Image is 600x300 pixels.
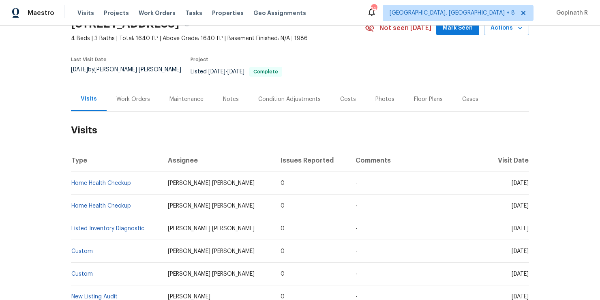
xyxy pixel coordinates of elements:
[71,20,179,28] h2: [STREET_ADDRESS]
[390,9,515,17] span: [GEOGRAPHIC_DATA], [GEOGRAPHIC_DATA] + 8
[77,9,94,17] span: Visits
[512,180,529,186] span: [DATE]
[436,21,479,36] button: Mark Seen
[512,294,529,300] span: [DATE]
[71,111,529,149] h2: Visits
[116,95,150,103] div: Work Orders
[168,180,255,186] span: [PERSON_NAME] [PERSON_NAME]
[212,9,244,17] span: Properties
[223,95,239,103] div: Notes
[512,203,529,209] span: [DATE]
[414,95,443,103] div: Floor Plans
[250,69,281,74] span: Complete
[356,226,358,231] span: -
[185,10,202,16] span: Tasks
[371,5,377,13] div: 147
[71,294,118,300] a: New Listing Audit
[356,180,358,186] span: -
[512,249,529,254] span: [DATE]
[281,203,285,209] span: 0
[168,294,210,300] span: [PERSON_NAME]
[168,249,255,254] span: [PERSON_NAME] [PERSON_NAME]
[208,69,225,75] span: [DATE]
[168,271,255,277] span: [PERSON_NAME] [PERSON_NAME]
[553,9,588,17] span: Gopinath R
[340,95,356,103] div: Costs
[356,249,358,254] span: -
[71,57,107,62] span: Last Visit Date
[349,149,486,172] th: Comments
[104,9,129,17] span: Projects
[191,57,208,62] span: Project
[71,226,144,231] a: Listed Inventory Diagnostic
[512,226,529,231] span: [DATE]
[356,271,358,277] span: -
[379,24,431,32] span: Not seen [DATE]
[281,226,285,231] span: 0
[375,95,394,103] div: Photos
[484,21,529,36] button: Actions
[227,69,244,75] span: [DATE]
[356,294,358,300] span: -
[356,203,358,209] span: -
[512,271,529,277] span: [DATE]
[81,95,97,103] div: Visits
[274,149,349,172] th: Issues Reported
[253,9,306,17] span: Geo Assignments
[191,69,282,75] span: Listed
[281,249,285,254] span: 0
[258,95,321,103] div: Condition Adjustments
[462,95,478,103] div: Cases
[161,149,274,172] th: Assignee
[71,67,88,73] span: [DATE]
[71,180,131,186] a: Home Health Checkup
[169,95,204,103] div: Maintenance
[281,180,285,186] span: 0
[28,9,54,17] span: Maestro
[71,203,131,209] a: Home Health Checkup
[168,226,255,231] span: [PERSON_NAME] [PERSON_NAME]
[71,271,93,277] a: Custom
[281,271,285,277] span: 0
[281,294,285,300] span: 0
[71,34,365,43] span: 4 Beds | 3 Baths | Total: 1640 ft² | Above Grade: 1640 ft² | Basement Finished: N/A | 1986
[486,149,529,172] th: Visit Date
[139,9,176,17] span: Work Orders
[168,203,255,209] span: [PERSON_NAME] [PERSON_NAME]
[208,69,244,75] span: -
[443,23,473,33] span: Mark Seen
[71,67,191,82] div: by [PERSON_NAME] [PERSON_NAME]
[491,23,523,33] span: Actions
[71,149,161,172] th: Type
[71,249,93,254] a: Custom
